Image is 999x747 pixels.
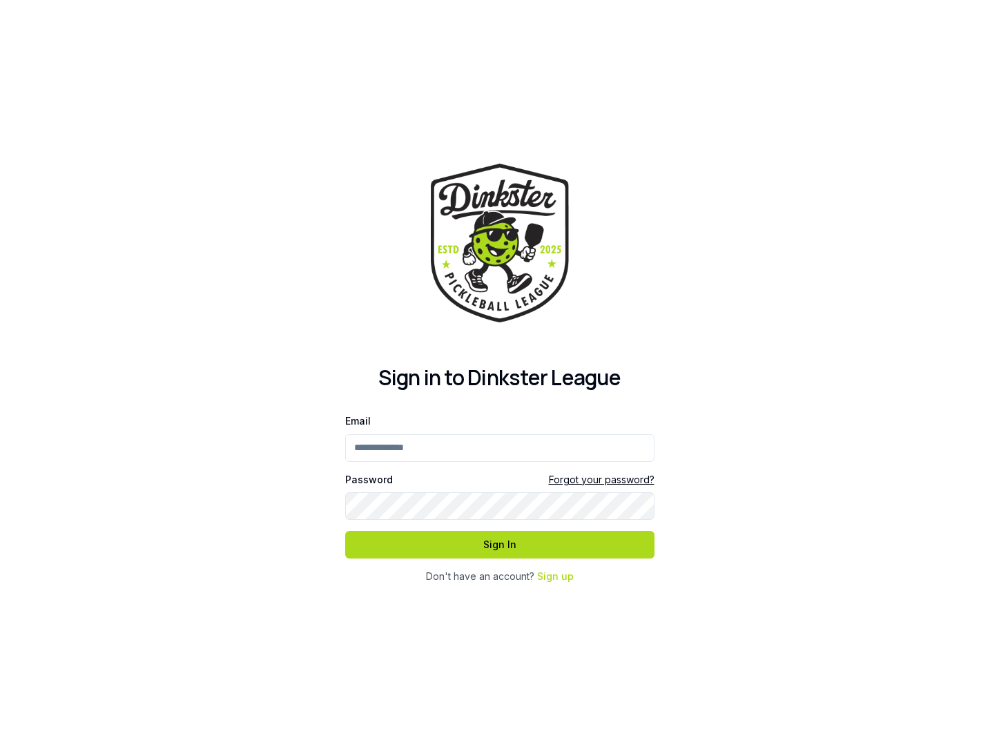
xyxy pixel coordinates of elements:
label: Password [345,475,393,485]
a: Forgot your password? [549,473,654,487]
div: Don't have an account? [345,570,654,583]
h2: Sign in to Dinkster League [345,365,654,390]
button: Sign In [345,531,654,559]
label: Email [345,415,371,427]
img: Dinkster League Logo [431,164,569,322]
a: Sign up [537,570,574,582]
